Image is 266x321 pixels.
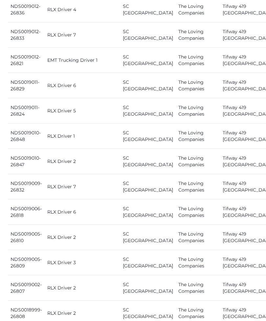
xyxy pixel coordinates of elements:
td: The Loving Companies [176,250,220,275]
td: The Loving Companies [176,98,220,124]
td: RLX Driver 7 [45,174,120,199]
td: NDS0019011-26829 [8,73,45,98]
td: NDS0019005-26810 [8,225,45,250]
td: RLX Driver 2 [45,225,120,250]
td: The Loving Companies [176,73,220,98]
td: RLX Driver 6 [45,199,120,225]
td: SC [GEOGRAPHIC_DATA] [120,149,176,174]
td: The Loving Companies [176,22,220,48]
td: NDS0019009-26832 [8,174,45,199]
td: NDS0019005-26809 [8,250,45,275]
td: The Loving Companies [176,275,220,301]
td: SC [GEOGRAPHIC_DATA] [120,275,176,301]
td: SC [GEOGRAPHIC_DATA] [120,250,176,275]
td: RLX Driver 2 [45,275,120,301]
td: RLX Driver 1 [45,124,120,149]
td: SC [GEOGRAPHIC_DATA] [120,48,176,73]
td: RLX Driver 7 [45,22,120,48]
td: RLX Driver 6 [45,73,120,98]
td: RLX Driver 2 [45,149,120,174]
td: RLX Driver 3 [45,250,120,275]
td: NDS0019002-26807 [8,275,45,301]
td: The Loving Companies [176,48,220,73]
td: SC [GEOGRAPHIC_DATA] [120,225,176,250]
td: NDS0019011-26824 [8,98,45,124]
td: SC [GEOGRAPHIC_DATA] [120,73,176,98]
td: NDS0019006-26818 [8,199,45,225]
td: EMT Trucking Driver 1 [45,48,120,73]
td: NDS0019010-26848 [8,124,45,149]
td: The Loving Companies [176,149,220,174]
td: SC [GEOGRAPHIC_DATA] [120,199,176,225]
td: SC [GEOGRAPHIC_DATA] [120,124,176,149]
td: RLX Driver 5 [45,98,120,124]
td: NDS0019012-26821 [8,48,45,73]
td: The Loving Companies [176,199,220,225]
td: The Loving Companies [176,174,220,199]
td: NDS0019012-26833 [8,22,45,48]
td: SC [GEOGRAPHIC_DATA] [120,174,176,199]
td: SC [GEOGRAPHIC_DATA] [120,98,176,124]
td: The Loving Companies [176,225,220,250]
td: The Loving Companies [176,124,220,149]
td: NDS0019010-26847 [8,149,45,174]
td: SC [GEOGRAPHIC_DATA] [120,22,176,48]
